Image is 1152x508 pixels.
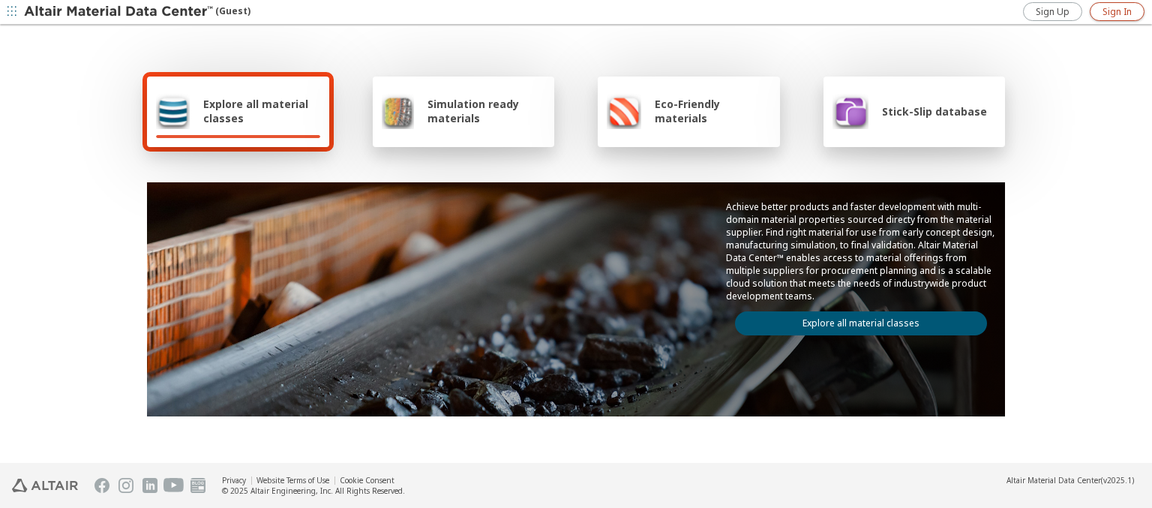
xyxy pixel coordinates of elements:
span: Simulation ready materials [427,97,545,125]
img: Simulation ready materials [382,93,414,129]
img: Altair Material Data Center [24,5,215,20]
img: Explore all material classes [156,93,190,129]
p: Achieve better products and faster development with multi-domain material properties sourced dire... [726,200,996,302]
span: Eco-Friendly materials [655,97,770,125]
a: Sign In [1090,2,1144,21]
img: Eco-Friendly materials [607,93,641,129]
div: © 2025 Altair Engineering, Inc. All Rights Reserved. [222,485,405,496]
div: (v2025.1) [1006,475,1134,485]
a: Privacy [222,475,246,485]
a: Explore all material classes [735,311,987,335]
img: Altair Engineering [12,479,78,492]
span: Sign In [1102,6,1132,18]
span: Altair Material Data Center [1006,475,1101,485]
a: Sign Up [1023,2,1082,21]
span: Stick-Slip database [882,104,987,119]
span: Sign Up [1036,6,1069,18]
span: Explore all material classes [203,97,320,125]
a: Cookie Consent [340,475,394,485]
img: Stick-Slip database [832,93,868,129]
a: Website Terms of Use [256,475,329,485]
div: (Guest) [24,5,250,20]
